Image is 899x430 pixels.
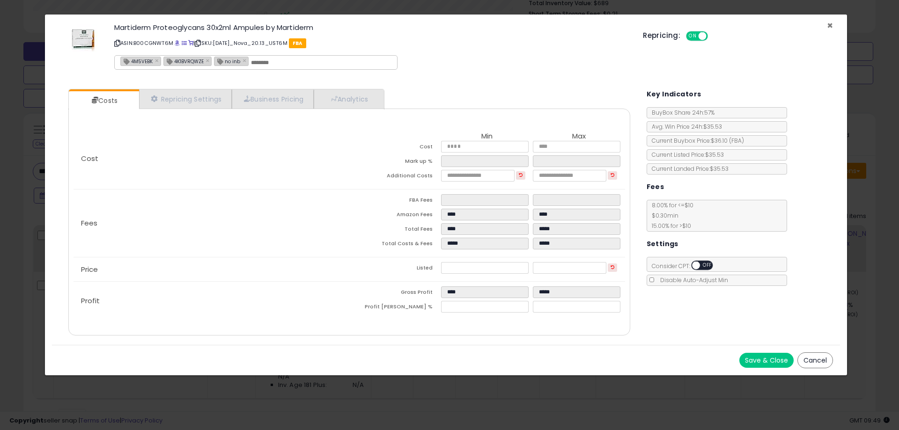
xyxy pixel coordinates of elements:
[647,137,744,145] span: Current Buybox Price:
[647,211,678,219] span: $0.30 min
[647,181,664,193] h5: Fees
[707,32,722,40] span: OFF
[139,89,232,109] a: Repricing Settings
[647,238,678,250] h5: Settings
[647,88,701,100] h5: Key Indicators
[188,39,193,47] a: Your listing only
[647,262,725,270] span: Consider CPT:
[74,266,349,273] p: Price
[243,56,248,65] a: ×
[647,222,691,230] span: 15.00 % for > $10
[349,301,441,315] td: Profit [PERSON_NAME] %
[711,137,744,145] span: $36.10
[349,262,441,277] td: Listed
[349,223,441,238] td: Total Fees
[349,170,441,184] td: Additional Costs
[289,38,306,48] span: FBA
[349,238,441,252] td: Total Costs & Fees
[533,132,625,141] th: Max
[232,89,314,109] a: Business Pricing
[827,19,833,32] span: ×
[441,132,533,141] th: Min
[74,297,349,305] p: Profit
[797,352,833,368] button: Cancel
[69,24,97,52] img: 41NkTKqjFBL._SL60_.jpg
[206,56,212,65] a: ×
[647,109,715,117] span: BuyBox Share 24h: 57%
[164,57,204,65] span: 4K1BVRQWZE
[69,91,138,110] a: Costs
[314,89,383,109] a: Analytics
[643,32,680,39] h5: Repricing:
[647,151,724,159] span: Current Listed Price: $35.53
[729,137,744,145] span: ( FBA )
[656,276,728,284] span: Disable Auto-Adjust Min
[349,209,441,223] td: Amazon Fees
[114,36,629,51] p: ASIN: B00CGNWT6M | SKU: [DATE]_Nova_20.13_UST6M
[114,24,629,31] h3: Martiderm Proteoglycans 30x2ml Ampules by Martiderm
[700,262,715,270] span: OFF
[647,165,729,173] span: Current Landed Price: $35.53
[349,194,441,209] td: FBA Fees
[349,286,441,301] td: Gross Profit
[155,56,161,65] a: ×
[349,141,441,155] td: Cost
[214,57,240,65] span: no inb
[121,57,153,65] span: 4M5VEBK
[349,155,441,170] td: Mark up %
[739,353,794,368] button: Save & Close
[687,32,699,40] span: ON
[647,123,722,131] span: Avg. Win Price 24h: $35.53
[74,219,349,227] p: Fees
[74,155,349,162] p: Cost
[647,201,693,230] span: 8.00 % for <= $10
[182,39,187,47] a: All offer listings
[175,39,180,47] a: BuyBox page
